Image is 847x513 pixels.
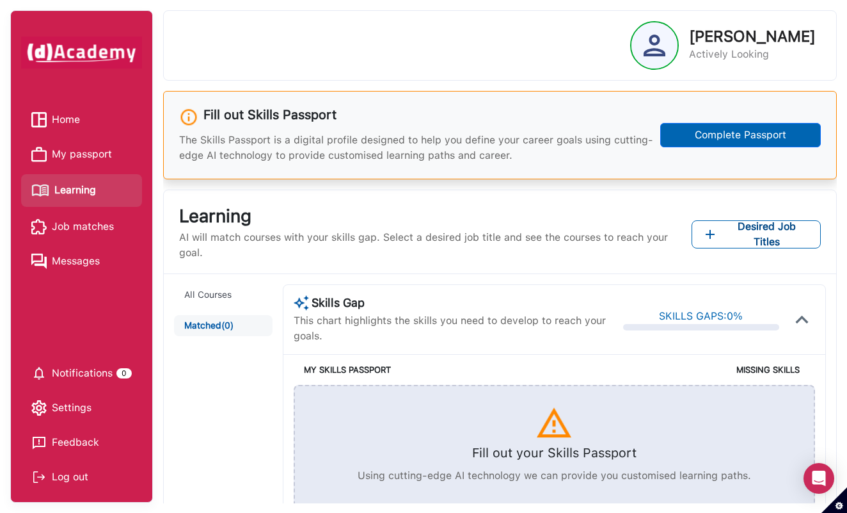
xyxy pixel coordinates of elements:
[660,123,821,147] button: Complete Passport
[472,445,637,460] h5: Fill out your Skills Passport
[723,219,810,250] span: Desired Job Titles
[52,252,100,271] span: Messages
[52,398,91,418] span: Settings
[789,307,815,332] img: icon
[21,37,142,69] img: dAcademy
[304,365,551,375] h5: MY SKILLS PASSPORT
[294,313,623,344] p: This chart highlights the skills you need to develop to reach your goals.
[31,179,49,202] img: Learning icon
[179,133,660,163] p: The Skills Passport is a digital profile designed to help you define your career goals using cutt...
[31,400,47,416] img: setting
[358,468,751,484] p: Using cutting-edge AI technology we can provide you customised learning paths.
[689,29,816,44] p: [PERSON_NAME]
[116,368,132,379] div: 0
[31,147,47,162] img: My passport icon
[203,107,336,122] h3: Fill out Skills Passport
[644,35,665,56] img: Profile
[179,108,198,127] img: info
[294,295,309,311] img: AI Course Suggestion
[669,127,812,143] div: Complete Passport
[821,487,847,513] button: Set cookie preferences
[52,364,113,383] span: Notifications
[535,404,573,443] img: icon
[54,181,96,200] span: Learning
[179,230,692,261] p: AI will match courses with your skills gap. Select a desired job title and see the courses to rea...
[803,463,834,494] div: Open Intercom Messenger
[52,145,112,164] span: My passport
[689,47,816,62] p: Actively Looking
[294,295,623,311] h3: Skills Gap
[692,220,821,248] button: Add desired job titles
[179,206,692,227] h3: Learning
[31,112,47,127] img: Home icon
[551,365,799,375] h5: MISSING SKILLS
[31,366,47,381] img: setting
[31,110,132,129] a: Home iconHome
[31,468,132,487] div: Log out
[31,469,47,485] img: Log out
[31,252,132,271] a: Messages iconMessages
[174,284,273,305] button: All Courses
[31,219,47,234] img: Job matches icon
[31,179,132,202] a: Learning iconLearning
[52,217,114,236] span: Job matches
[659,309,743,324] div: SKILLS GAPS: 0 %
[52,110,80,129] span: Home
[31,435,47,450] img: feedback
[31,145,132,164] a: My passport iconMy passport
[31,433,132,452] a: Feedback
[702,227,718,242] img: add icon
[174,315,273,336] button: Matched(0)
[31,217,132,236] a: Job matches iconJob matches
[31,254,47,269] img: Messages icon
